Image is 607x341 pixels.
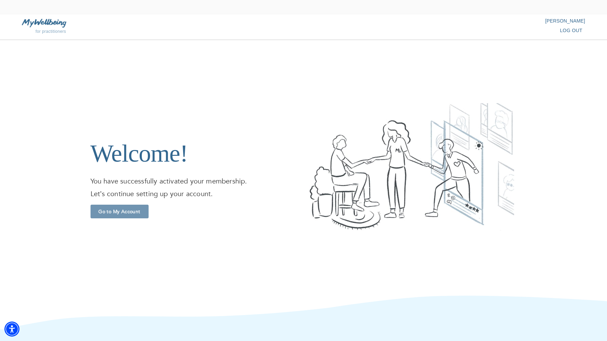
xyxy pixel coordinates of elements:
p: You have successfully activated your membership. [91,176,298,187]
img: MyWellbeing [22,19,66,27]
img: Welcome [309,103,514,231]
button: log out [557,24,585,37]
h1: Welcome! [91,117,298,168]
button: Go to My Account [91,205,149,218]
span: Go to My Account [93,208,146,215]
span: for practitioners [36,29,66,34]
p: Let’s continue setting up your account. [91,189,298,199]
div: Accessibility Menu [4,322,19,337]
span: log out [560,26,582,35]
p: [PERSON_NAME] [304,17,585,24]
